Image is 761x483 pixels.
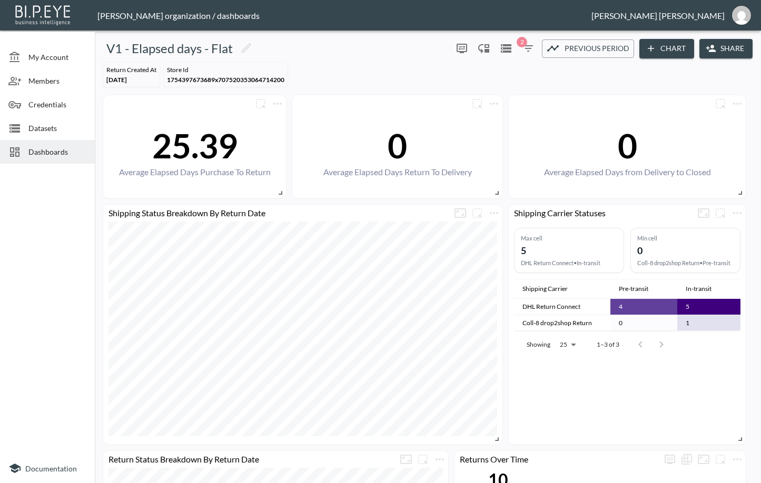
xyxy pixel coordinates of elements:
h5: V1 - Elapsed days - Flat [106,40,233,57]
div: 0 [637,245,643,256]
span: My Account [28,52,86,63]
button: Fullscreen [452,205,469,222]
span: Attach chart to a group [469,207,486,217]
div: Store Id [167,66,284,74]
button: more [431,451,448,468]
div: Return Status Breakdown By Return Date [103,454,398,464]
span: Display settings [453,40,470,57]
button: Previous period [542,39,634,58]
img: 7151a5340a926b4f92da4ffde41f27b4 [732,6,751,25]
div: Average Elapsed Days Return To Delivery [323,167,472,177]
button: Share [699,39,753,58]
div: Return Created At [106,66,156,74]
span: Datasets [28,123,86,134]
button: more [729,95,746,112]
div: 25.39 [119,125,271,166]
span: Attach chart to a group [712,207,729,217]
span: Chart settings [729,205,746,222]
td: DHL Return Connect [514,299,610,315]
td: Coll-8 drop2shop Return [514,315,610,331]
span: Attach chart to a group [414,453,431,463]
button: more [414,451,431,468]
p: 1–3 of 3 [597,340,619,349]
div: Returns Over Time [454,454,661,464]
button: more [712,95,729,112]
button: Fullscreen [695,451,712,468]
span: Chart settings [486,205,502,222]
button: more [486,95,502,112]
a: Documentation [8,462,86,475]
button: more [661,451,678,468]
button: more [486,205,502,222]
div: [PERSON_NAME] [PERSON_NAME] [591,11,725,21]
span: 1754397673689x707520353064714200 [167,76,284,84]
div: Enable/disable chart dragging [476,40,492,57]
button: more [269,95,286,112]
span: Documentation [25,464,77,473]
div: Shipping Status Breakdown By Return Date [103,208,452,218]
button: more [469,95,486,112]
button: more [453,40,470,57]
button: Fullscreen [398,451,414,468]
span: Credentials [28,99,86,110]
div: [PERSON_NAME] organization / dashboards [97,11,591,21]
button: Chart [639,39,694,58]
div: DHL Return Connect • In-transit [521,259,617,266]
span: Previous period [565,42,629,55]
button: ana@swap-commerce.com [725,3,758,28]
div: 0 [323,125,472,166]
div: 25 [555,338,580,351]
div: Average Elapsed Days Purchase To Return [119,167,271,177]
div: Shipping Carrier [522,283,568,295]
span: Chart settings [486,95,502,112]
button: Fullscreen [695,205,712,222]
span: Attach chart to a group [712,97,729,107]
img: bipeye-logo [13,3,74,26]
span: Pre-transit [619,283,662,295]
span: [DATE] [106,76,127,84]
div: Min cell [637,235,734,241]
button: Datasets [498,40,515,57]
button: more [729,451,746,468]
span: Members [28,75,86,86]
span: Chart settings [431,451,448,468]
td: 5 [677,299,740,315]
button: more [252,95,269,112]
td: 0 [610,315,677,331]
span: Chart settings [729,95,746,112]
div: Shipping Carrier Statuses [509,208,695,218]
div: 5 [521,245,526,256]
span: 2 [517,37,527,47]
span: Dashboards [28,146,86,157]
div: Show as… [678,451,695,468]
span: Attach chart to a group [712,453,729,463]
div: In-transit [686,283,711,295]
p: Showing [527,340,550,349]
span: Attach chart to a group [252,97,269,107]
div: 0 [544,125,711,166]
span: In-transit [686,283,725,295]
td: 1 [677,315,740,331]
span: Attach chart to a group [469,97,486,107]
svg: Edit [240,42,253,54]
button: more [712,451,729,468]
div: Coll-8 drop2shop Return • Pre-transit [637,259,734,266]
td: 4 [610,299,677,315]
button: more [729,205,746,222]
span: Chart settings [269,95,286,112]
button: more [469,205,486,222]
span: Chart settings [729,451,746,468]
span: Shipping Carrier [522,283,581,295]
div: Average Elapsed Days from Delivery to Closed [544,167,711,177]
span: Display settings [661,451,678,468]
button: 2 [520,40,537,57]
div: Max cell [521,235,617,241]
button: more [712,205,729,222]
div: Pre-transit [619,283,648,295]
